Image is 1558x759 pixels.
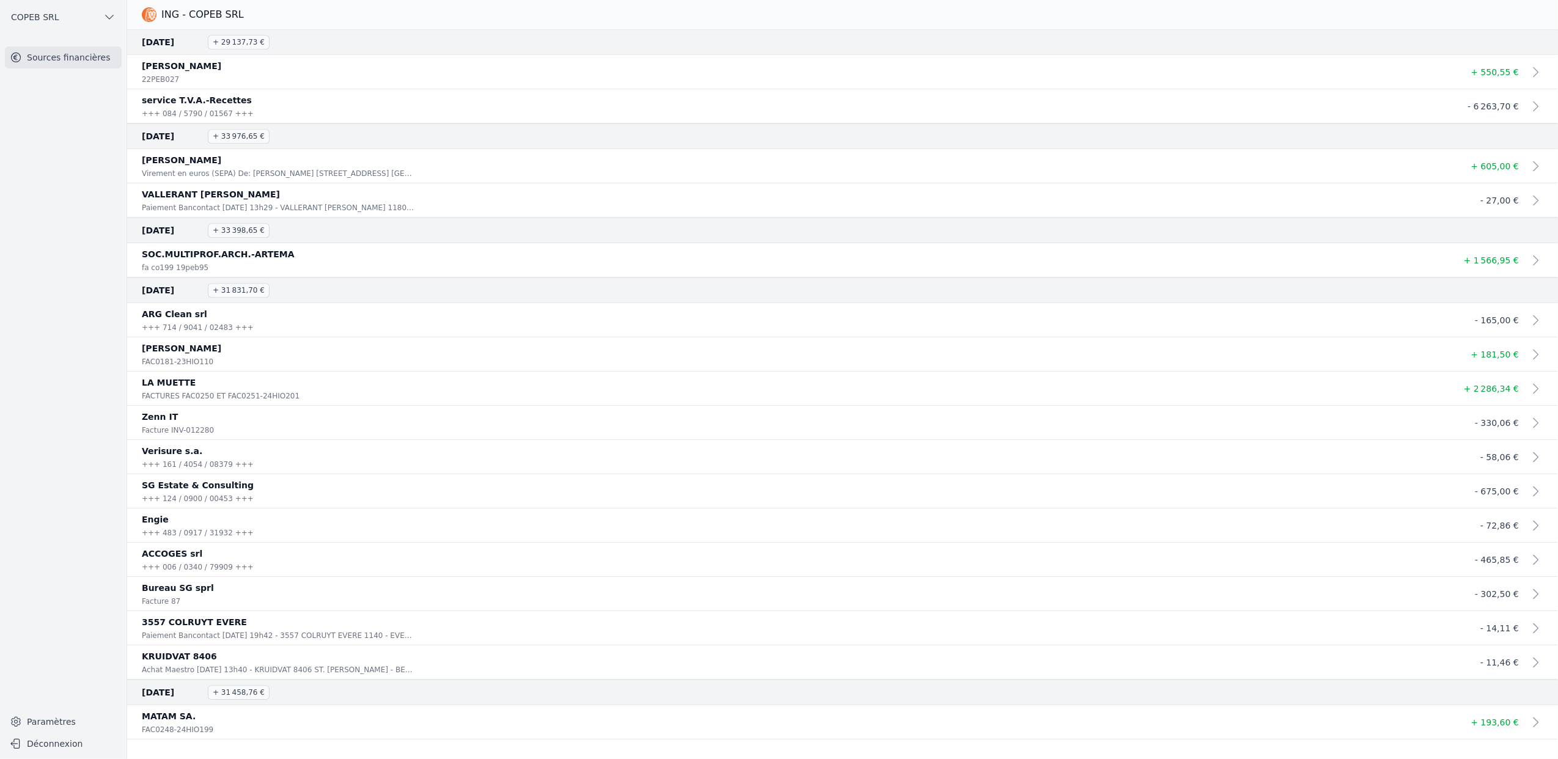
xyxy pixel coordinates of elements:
a: Zenn IT Facture INV-012280 - 330,06 € [127,406,1558,440]
span: + 605,00 € [1471,161,1519,171]
p: [PERSON_NAME] [142,59,1446,73]
span: [DATE] [142,283,200,298]
p: fa co199 19peb95 [142,262,416,274]
a: SG Estate & Consulting +++ 124 / 0900 / 00453 +++ - 675,00 € [127,474,1558,508]
p: Bureau SG sprl [142,581,1446,595]
p: VALLERANT [PERSON_NAME] [142,187,1446,202]
p: Facture INV-012280 [142,424,416,436]
a: SOC.MULTIPROF.ARCH.-ARTEMA fa co199 19peb95 + 1 566,95 € [127,243,1558,277]
span: [DATE] [142,35,200,50]
a: ACCOGES srl +++ 006 / 0340 / 79909 +++ - 465,85 € [127,543,1558,577]
a: 3557 COLRUYT EVERE Paiement Bancontact [DATE] 19h42 - 3557 COLRUYT EVERE 1140 - EVERE - BEL Numér... [127,611,1558,645]
p: +++ 483 / 0917 / 31932 +++ [142,527,416,539]
p: Achat Maestro [DATE] 13h40 - KRUIDVAT 8406 ST. [PERSON_NAME] - BEL Numéro de carte 6703 30XX XXXX... [142,664,416,676]
span: + 1 566,95 € [1464,255,1519,265]
a: MATAM SA. FAC0248-24HIO199 + 193,60 € [127,705,1558,739]
span: [DATE] [142,223,200,238]
span: + 29 137,73 € [208,35,270,50]
span: - 11,46 € [1480,658,1519,667]
p: 22PEB027 [142,73,416,86]
p: +++ 006 / 0340 / 79909 +++ [142,561,416,573]
span: - 330,06 € [1475,418,1519,428]
a: LA MUETTE FACTURES FAC0250 ET FAC0251-24HIO201 + 2 286,34 € [127,372,1558,406]
p: +++ 084 / 5790 / 01567 +++ [142,108,416,120]
p: service T.V.A.-Recettes [142,93,1446,108]
p: FACTURES FAC0250 ET FAC0251-24HIO201 [142,390,416,402]
p: +++ 124 / 0900 / 00453 +++ [142,493,416,505]
p: ACCOGES srl [142,546,1446,561]
p: Verisure s.a. [142,444,1446,458]
a: Engie +++ 483 / 0917 / 31932 +++ - 72,86 € [127,508,1558,543]
a: VALLERANT [PERSON_NAME] Paiement Bancontact [DATE] 13h29 - VALLERANT [PERSON_NAME] 1180 - [GEOGRA... [127,183,1558,218]
img: ING - COPEB SRL [142,7,156,22]
a: Paramètres [5,712,122,732]
button: Déconnexion [5,734,122,754]
p: 3557 COLRUYT EVERE [142,615,1446,629]
span: - 6 263,70 € [1468,101,1519,111]
p: Paiement Bancontact [DATE] 13h29 - VALLERANT [PERSON_NAME] 1180 - [GEOGRAPHIC_DATA] - BEL Numéro ... [142,202,416,214]
span: + 550,55 € [1471,67,1519,77]
span: - 58,06 € [1480,452,1519,462]
p: FAC0248-24HIO199 [142,724,416,736]
span: + 181,50 € [1471,350,1519,359]
p: MATAM SA. [142,709,1446,724]
p: Facture 87 [142,595,416,607]
p: +++ 161 / 4054 / 08379 +++ [142,458,416,471]
a: [PERSON_NAME] Virement en euros (SEPA) De: [PERSON_NAME] [STREET_ADDRESS] [GEOGRAPHIC_DATA] IBAN:... [127,149,1558,183]
p: KRUIDVAT 8406 [142,649,1446,664]
p: SG Estate & Consulting [142,478,1446,493]
a: KRUIDVAT 8406 Achat Maestro [DATE] 13h40 - KRUIDVAT 8406 ST. [PERSON_NAME] - BEL Numéro de carte ... [127,645,1558,680]
span: + 33 976,65 € [208,129,270,144]
p: SOC.MULTIPROF.ARCH.-ARTEMA [142,247,1446,262]
p: +++ 714 / 9041 / 02483 +++ [142,321,416,334]
span: - 302,50 € [1475,589,1519,599]
p: Virement en euros (SEPA) De: [PERSON_NAME] [STREET_ADDRESS] [GEOGRAPHIC_DATA] IBAN: [FINANCIAL_ID] [142,167,416,180]
span: + 2 286,34 € [1464,384,1519,394]
span: - 14,11 € [1480,623,1519,633]
span: - 465,85 € [1475,555,1519,565]
a: Sources financières [5,46,122,68]
a: [PERSON_NAME] FAC0181-23HIO110 + 181,50 € [127,337,1558,372]
a: Verisure s.a. +++ 161 / 4054 / 08379 +++ - 58,06 € [127,440,1558,474]
span: - 675,00 € [1475,486,1519,496]
span: + 193,60 € [1471,717,1519,727]
a: ARG Clean srl +++ 714 / 9041 / 02483 +++ - 165,00 € [127,303,1558,337]
p: [PERSON_NAME] [142,341,1446,356]
p: ARG Clean srl [142,307,1446,321]
h3: ING - COPEB SRL [161,7,244,22]
p: Engie [142,512,1446,527]
span: - 165,00 € [1475,315,1519,325]
span: + 31 831,70 € [208,283,270,298]
span: - 72,86 € [1480,521,1519,530]
span: - 27,00 € [1480,196,1519,205]
span: + 31 458,76 € [208,685,270,700]
span: COPEB SRL [11,11,59,23]
span: [DATE] [142,685,200,700]
span: + 33 398,65 € [208,223,270,238]
p: Zenn IT [142,409,1446,424]
a: [PERSON_NAME] 22PEB027 + 550,55 € [127,55,1558,89]
a: Bureau SG sprl Facture 87 - 302,50 € [127,577,1558,611]
button: COPEB SRL [5,7,122,27]
p: [PERSON_NAME] [142,153,1446,167]
a: service T.V.A.-Recettes +++ 084 / 5790 / 01567 +++ - 6 263,70 € [127,89,1558,123]
span: [DATE] [142,129,200,144]
p: FAC0181-23HIO110 [142,356,416,368]
p: Paiement Bancontact [DATE] 19h42 - 3557 COLRUYT EVERE 1140 - EVERE - BEL Numéro de carte 6703 30X... [142,629,416,642]
p: LA MUETTE [142,375,1446,390]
